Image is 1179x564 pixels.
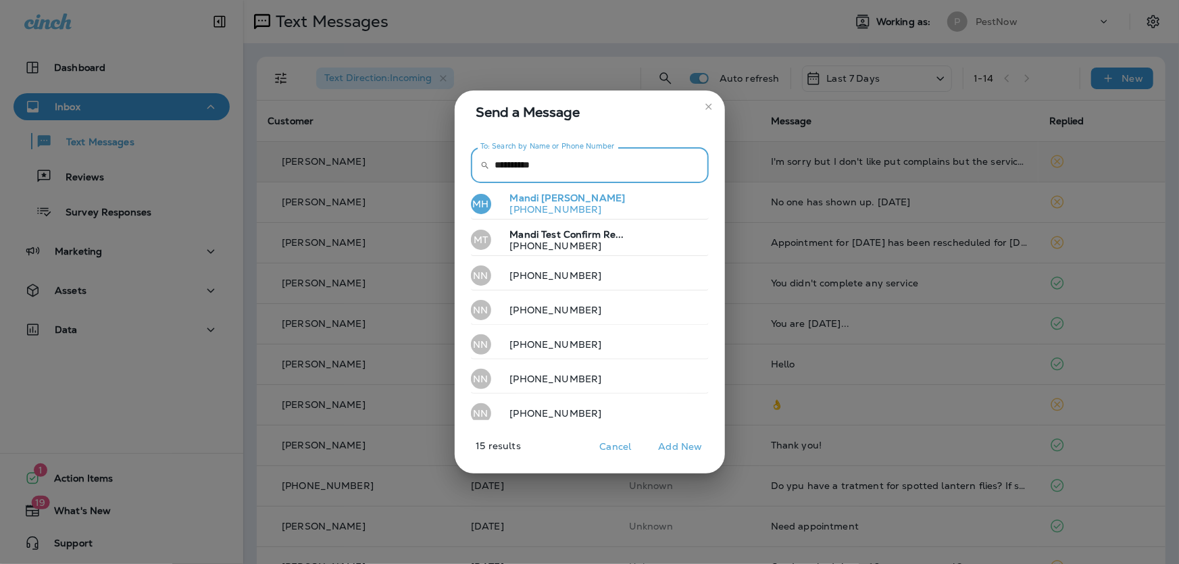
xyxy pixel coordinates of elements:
button: MTMandi Test Confirm Re...[PHONE_NUMBER] [471,225,709,256]
div: MT [471,230,491,250]
div: NN [471,403,491,424]
p: [PHONE_NUMBER] [499,339,602,350]
p: 15 results [449,440,521,462]
button: NN [PHONE_NUMBER] [471,399,709,428]
p: [PHONE_NUMBER] [499,305,602,315]
p: [PHONE_NUMBER] [499,240,624,251]
button: Add New [652,436,709,457]
button: NN [PHONE_NUMBER] [471,365,709,394]
div: NN [471,265,491,286]
div: MH [471,194,491,214]
p: [PHONE_NUMBER] [499,374,602,384]
div: NN [471,334,491,355]
span: Mandi [510,192,539,204]
span: Send a Message [476,101,709,123]
button: NN [PHONE_NUMBER] [471,296,709,325]
div: NN [471,300,491,320]
p: [PHONE_NUMBER] [499,204,626,215]
button: MHMandi [PERSON_NAME][PHONE_NUMBER] [471,188,709,220]
p: [PHONE_NUMBER] [499,270,602,281]
span: Mandi Test [510,228,561,240]
button: close [698,96,720,118]
span: Confirm Re... [563,228,624,240]
label: To: Search by Name or Phone Number [480,141,615,151]
button: NN [PHONE_NUMBER] [471,330,709,359]
p: [PHONE_NUMBER] [499,408,602,419]
button: Cancel [591,436,641,457]
span: [PERSON_NAME] [541,192,625,204]
button: NN [PHONE_NUMBER] [471,261,709,290]
div: NN [471,369,491,389]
